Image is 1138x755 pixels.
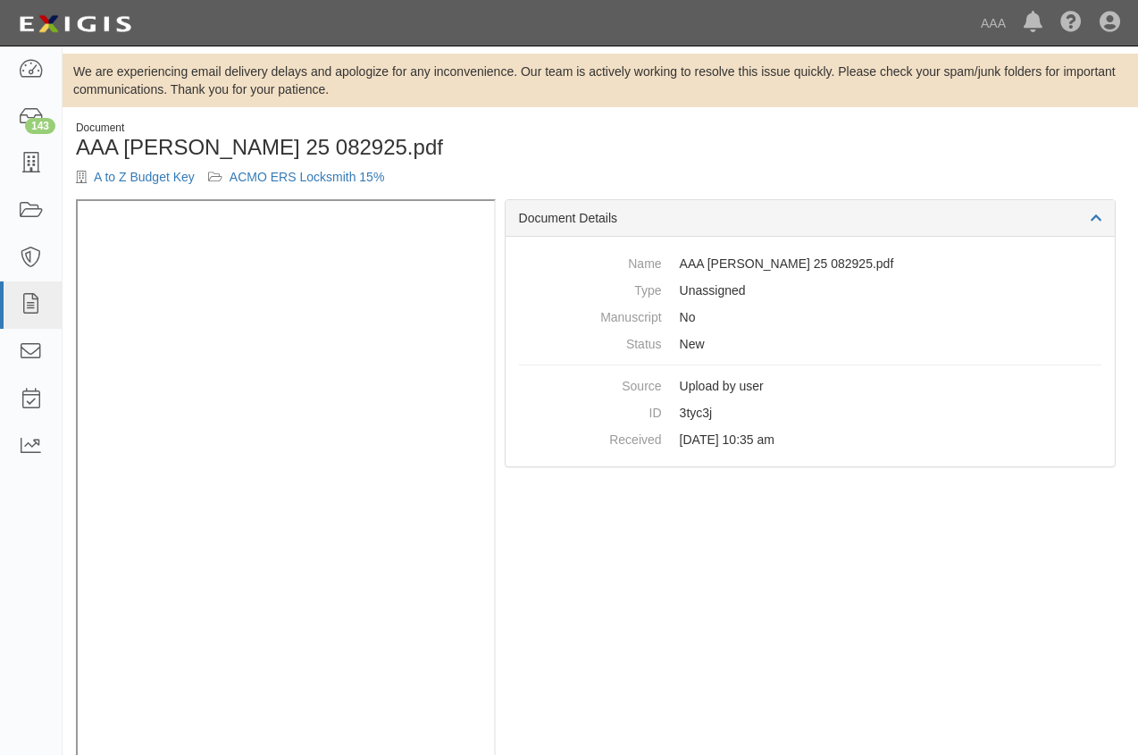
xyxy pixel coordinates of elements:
[519,277,662,299] dt: Type
[519,277,1101,304] dd: Unassigned
[76,136,587,159] h1: AAA [PERSON_NAME] 25 082925.pdf
[519,399,1101,426] dd: 3tyc3j
[519,250,1101,277] dd: AAA [PERSON_NAME] 25 082925.pdf
[519,304,1101,331] dd: No
[76,121,587,136] div: Document
[63,63,1138,98] div: We are experiencing email delivery delays and apologize for any inconvenience. Our team is active...
[1060,13,1082,34] i: Help Center - Complianz
[25,118,55,134] div: 143
[972,5,1015,41] a: AAA
[519,373,1101,399] dd: Upload by user
[519,331,662,353] dt: Status
[519,373,662,395] dt: Source
[519,426,662,449] dt: Received
[519,250,662,273] dt: Name
[230,170,385,184] a: ACMO ERS Locksmith 15%
[519,331,1101,357] dd: New
[94,170,195,184] a: A to Z Budget Key
[506,200,1115,237] div: Document Details
[13,8,137,40] img: logo-5460c22ac91f19d4615b14bd174203de0afe785f0fc80cf4dbbc73dc1793850b.png
[519,426,1101,453] dd: [DATE] 10:35 am
[519,304,662,326] dt: Manuscript
[519,399,662,422] dt: ID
